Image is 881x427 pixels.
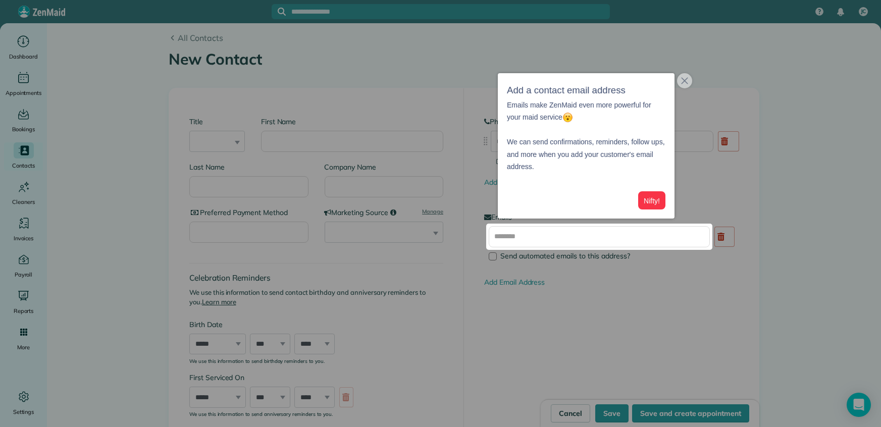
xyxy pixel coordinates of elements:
[677,73,692,88] button: close,
[562,112,573,123] img: :open_mouth:
[498,73,675,219] div: Add a contact email addressEmails make ZenMaid even more powerful for your maid service We can se...
[507,82,665,99] h3: Add a contact email address
[507,124,665,173] p: We can send confirmations, reminders, follow ups, and more when you add your customer's email add...
[638,191,665,210] button: Nifty!
[507,99,665,124] p: Emails make ZenMaid even more powerful for your maid service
